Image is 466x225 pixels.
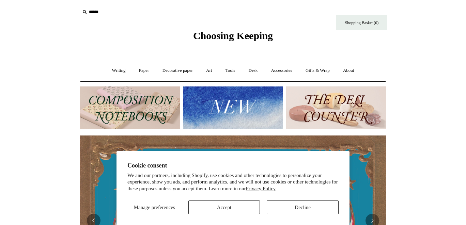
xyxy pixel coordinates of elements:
[219,62,242,80] a: Tools
[183,86,283,129] img: New.jpg__PID:f73bdf93-380a-4a35-bcfe-7823039498e1
[299,62,336,80] a: Gifts & Wrap
[127,162,339,169] h2: Cookie consent
[127,172,339,192] p: We and our partners, including Shopify, use cookies and other technologies to personalize your ex...
[133,62,155,80] a: Paper
[188,200,260,214] button: Accept
[156,62,199,80] a: Decorative paper
[267,200,339,214] button: Decline
[106,62,132,80] a: Writing
[134,205,175,210] span: Manage preferences
[337,62,360,80] a: About
[265,62,298,80] a: Accessories
[200,62,218,80] a: Art
[243,62,264,80] a: Desk
[193,30,273,41] span: Choosing Keeping
[246,186,276,191] a: Privacy Policy
[286,86,386,129] img: The Deli Counter
[193,35,273,40] a: Choosing Keeping
[336,15,387,30] a: Shopping Basket (0)
[80,86,180,129] img: 202302 Composition ledgers.jpg__PID:69722ee6-fa44-49dd-a067-31375e5d54ec
[127,200,182,214] button: Manage preferences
